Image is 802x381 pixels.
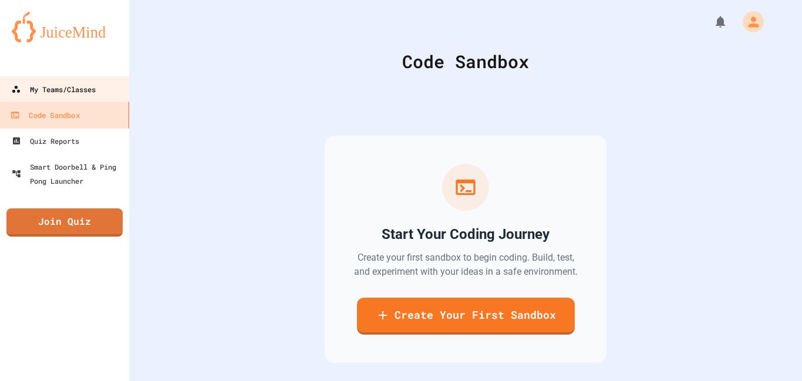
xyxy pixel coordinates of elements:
[12,12,117,42] img: logo-orange.svg
[730,8,767,35] div: My Account
[692,12,730,32] div: My Notifications
[12,160,124,188] div: Smart Doorbell & Ping Pong Launcher
[382,225,550,244] h2: Start Your Coding Journey
[10,108,79,123] div: Code Sandbox
[159,48,773,75] div: Code Sandbox
[353,251,578,279] p: Create your first sandbox to begin coding. Build, test, and experiment with your ideas in a safe ...
[357,298,575,335] a: Create Your First Sandbox
[11,82,96,96] div: My Teams/Classes
[6,208,123,237] a: Join Quiz
[12,134,79,148] div: Quiz Reports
